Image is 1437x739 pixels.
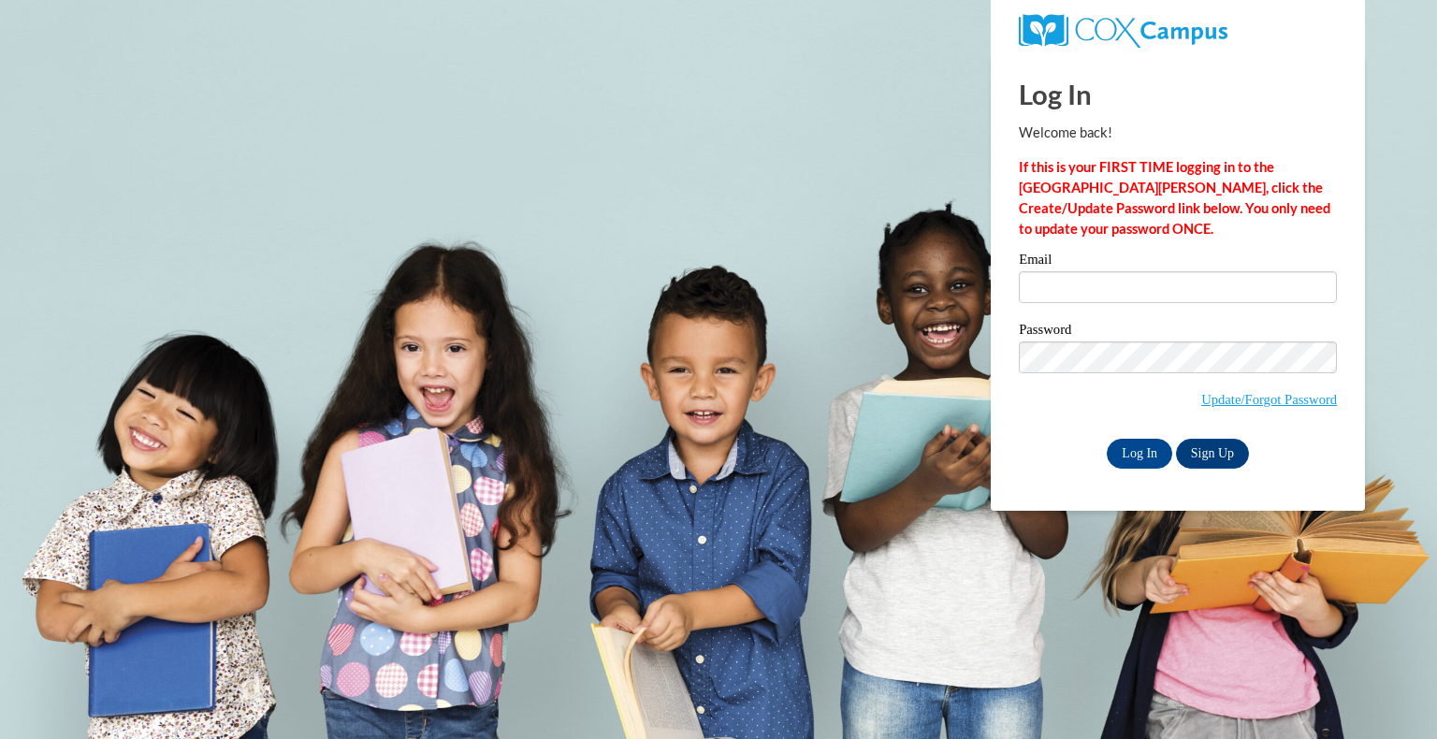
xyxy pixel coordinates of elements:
a: Sign Up [1176,439,1249,469]
strong: If this is your FIRST TIME logging in to the [GEOGRAPHIC_DATA][PERSON_NAME], click the Create/Upd... [1019,159,1330,237]
label: Password [1019,323,1337,341]
img: COX Campus [1019,14,1227,48]
h1: Log In [1019,75,1337,113]
label: Email [1019,253,1337,271]
p: Welcome back! [1019,123,1337,143]
input: Log In [1107,439,1172,469]
a: COX Campus [1019,22,1227,37]
a: Update/Forgot Password [1201,392,1337,407]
